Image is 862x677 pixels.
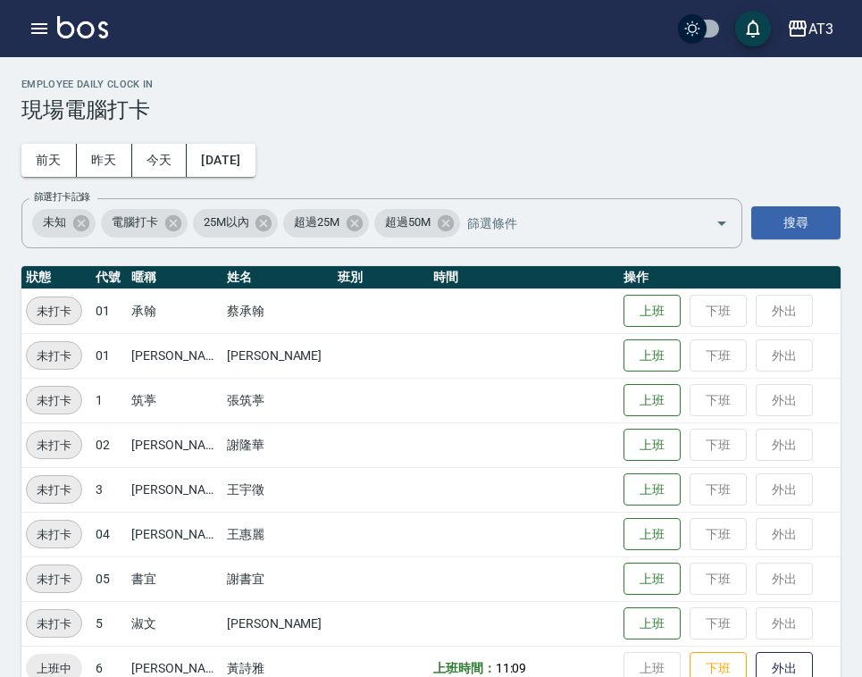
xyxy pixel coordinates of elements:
[32,213,77,231] span: 未知
[127,378,222,422] td: 筑葶
[623,295,681,328] button: 上班
[27,391,81,410] span: 未打卡
[222,333,333,378] td: [PERSON_NAME]
[222,601,333,646] td: [PERSON_NAME]
[808,18,833,40] div: AT3
[91,556,127,601] td: 05
[222,422,333,467] td: 謝隆華
[91,288,127,333] td: 01
[429,266,619,289] th: 時間
[27,614,81,633] span: 未打卡
[77,144,132,177] button: 昨天
[132,144,188,177] button: 今天
[333,266,429,289] th: 班別
[374,213,441,231] span: 超過50M
[34,190,90,204] label: 篩選打卡記錄
[193,209,279,238] div: 25M以內
[283,209,369,238] div: 超過25M
[463,207,684,238] input: 篩選條件
[374,209,460,238] div: 超過50M
[780,11,841,47] button: AT3
[623,518,681,551] button: 上班
[91,512,127,556] td: 04
[623,339,681,372] button: 上班
[707,209,736,238] button: Open
[91,333,127,378] td: 01
[127,266,222,289] th: 暱稱
[619,266,841,289] th: 操作
[91,422,127,467] td: 02
[623,563,681,596] button: 上班
[27,570,81,589] span: 未打卡
[222,288,333,333] td: 蔡承翰
[27,302,81,321] span: 未打卡
[32,209,96,238] div: 未知
[127,422,222,467] td: [PERSON_NAME]
[27,347,81,365] span: 未打卡
[101,209,188,238] div: 電腦打卡
[735,11,771,46] button: save
[21,97,841,122] h3: 現場電腦打卡
[57,16,108,38] img: Logo
[127,601,222,646] td: 淑文
[623,473,681,506] button: 上班
[127,333,222,378] td: [PERSON_NAME]
[222,512,333,556] td: 王惠麗
[127,288,222,333] td: 承翰
[27,481,81,499] span: 未打卡
[283,213,350,231] span: 超過25M
[127,467,222,512] td: [PERSON_NAME]
[222,266,333,289] th: 姓名
[187,144,255,177] button: [DATE]
[21,266,91,289] th: 狀態
[496,661,527,675] span: 11:09
[127,556,222,601] td: 書宜
[623,607,681,640] button: 上班
[21,79,841,90] h2: Employee Daily Clock In
[91,378,127,422] td: 1
[222,556,333,601] td: 謝書宜
[433,661,496,675] b: 上班時間：
[27,436,81,455] span: 未打卡
[91,467,127,512] td: 3
[623,384,681,417] button: 上班
[193,213,260,231] span: 25M以內
[751,206,841,239] button: 搜尋
[91,601,127,646] td: 5
[21,144,77,177] button: 前天
[91,266,127,289] th: 代號
[222,378,333,422] td: 張筑葶
[623,429,681,462] button: 上班
[127,512,222,556] td: [PERSON_NAME]
[222,467,333,512] td: 王宇徵
[27,525,81,544] span: 未打卡
[101,213,169,231] span: 電腦打卡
